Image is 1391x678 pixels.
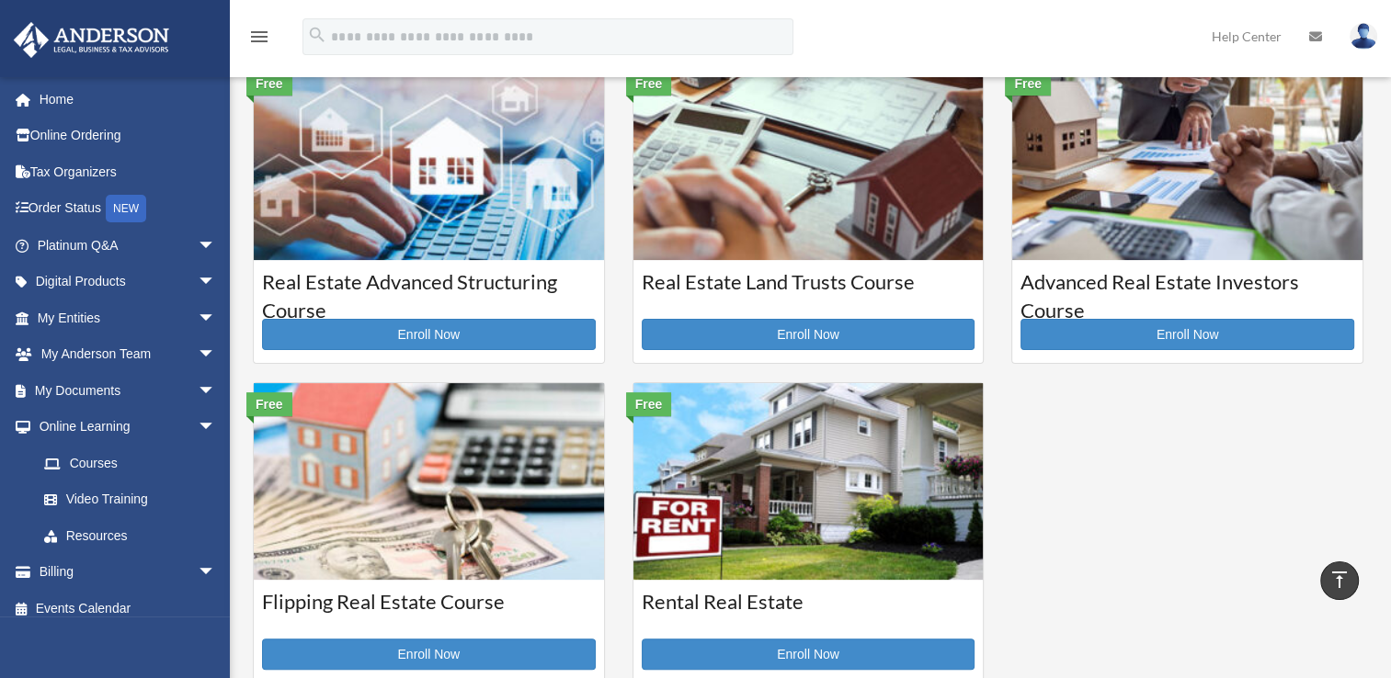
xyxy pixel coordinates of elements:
a: My Documentsarrow_drop_down [13,372,244,409]
h3: Rental Real Estate [642,588,975,634]
span: arrow_drop_down [198,227,234,265]
div: Free [626,72,672,96]
img: Anderson Advisors Platinum Portal [8,22,175,58]
div: Free [246,72,292,96]
a: Order StatusNEW [13,190,244,228]
a: Video Training [26,481,244,518]
h3: Flipping Real Estate Course [262,588,596,634]
div: NEW [106,195,146,222]
div: Free [246,392,292,416]
span: arrow_drop_down [198,299,234,337]
a: Courses [26,445,234,481]
div: Free [1005,72,1051,96]
a: Digital Productsarrow_drop_down [13,264,244,300]
a: Enroll Now [262,319,596,350]
span: arrow_drop_down [198,264,234,301]
a: Enroll Now [642,638,975,670]
a: vertical_align_top [1320,561,1359,600]
a: menu [248,32,270,48]
h3: Real Estate Advanced Structuring Course [262,268,596,314]
h3: Advanced Real Estate Investors Course [1020,268,1354,314]
a: Platinum Q&Aarrow_drop_down [13,227,244,264]
a: Home [13,81,244,118]
a: Events Calendar [13,590,244,627]
h3: Real Estate Land Trusts Course [642,268,975,314]
a: Enroll Now [642,319,975,350]
span: arrow_drop_down [198,554,234,592]
i: menu [248,26,270,48]
a: Billingarrow_drop_down [13,554,244,591]
a: Online Ordering [13,118,244,154]
a: Online Learningarrow_drop_down [13,409,244,446]
a: Resources [26,517,244,554]
span: arrow_drop_down [198,336,234,374]
a: My Anderson Teamarrow_drop_down [13,336,244,373]
a: Tax Organizers [13,153,244,190]
span: arrow_drop_down [198,372,234,410]
i: search [307,25,327,45]
span: arrow_drop_down [198,409,234,446]
a: My Entitiesarrow_drop_down [13,299,244,336]
a: Enroll Now [262,638,596,670]
div: Free [626,392,672,416]
img: User Pic [1350,23,1377,50]
a: Enroll Now [1020,319,1354,350]
i: vertical_align_top [1328,569,1351,591]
